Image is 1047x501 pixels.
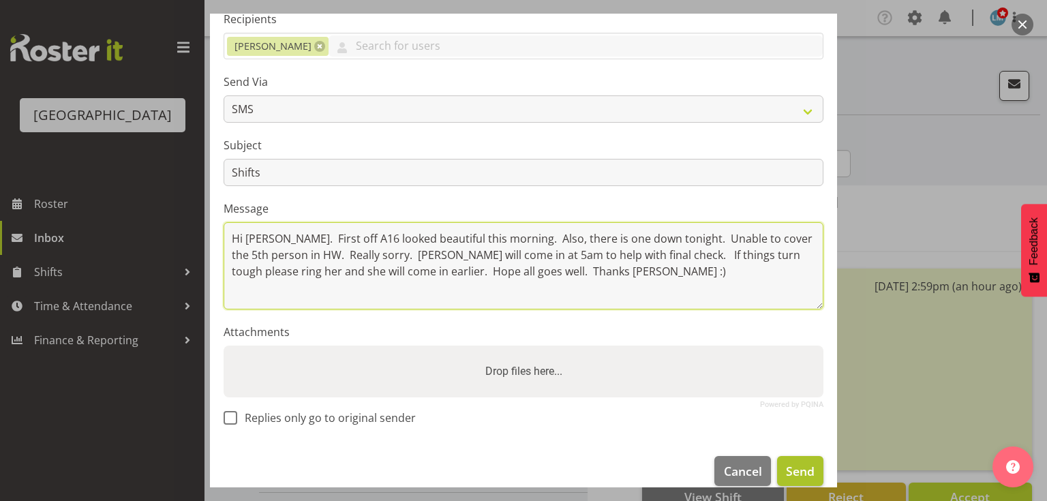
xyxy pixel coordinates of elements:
button: Feedback - Show survey [1021,204,1047,297]
input: Subject [224,159,823,186]
span: Send [786,462,815,480]
img: help-xxl-2.png [1006,460,1020,474]
input: Search for users [329,35,823,57]
button: Send [777,456,823,486]
span: Replies only go to original sender [237,411,416,425]
label: Send Via [224,74,823,90]
span: [PERSON_NAME] [234,39,312,54]
label: Subject [224,137,823,153]
a: Powered by PQINA [760,401,823,408]
span: Feedback [1028,217,1040,265]
label: Drop files here... [480,358,568,385]
button: Cancel [714,456,770,486]
span: Cancel [724,462,762,480]
label: Recipients [224,11,823,27]
label: Attachments [224,324,823,340]
label: Message [224,200,823,217]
